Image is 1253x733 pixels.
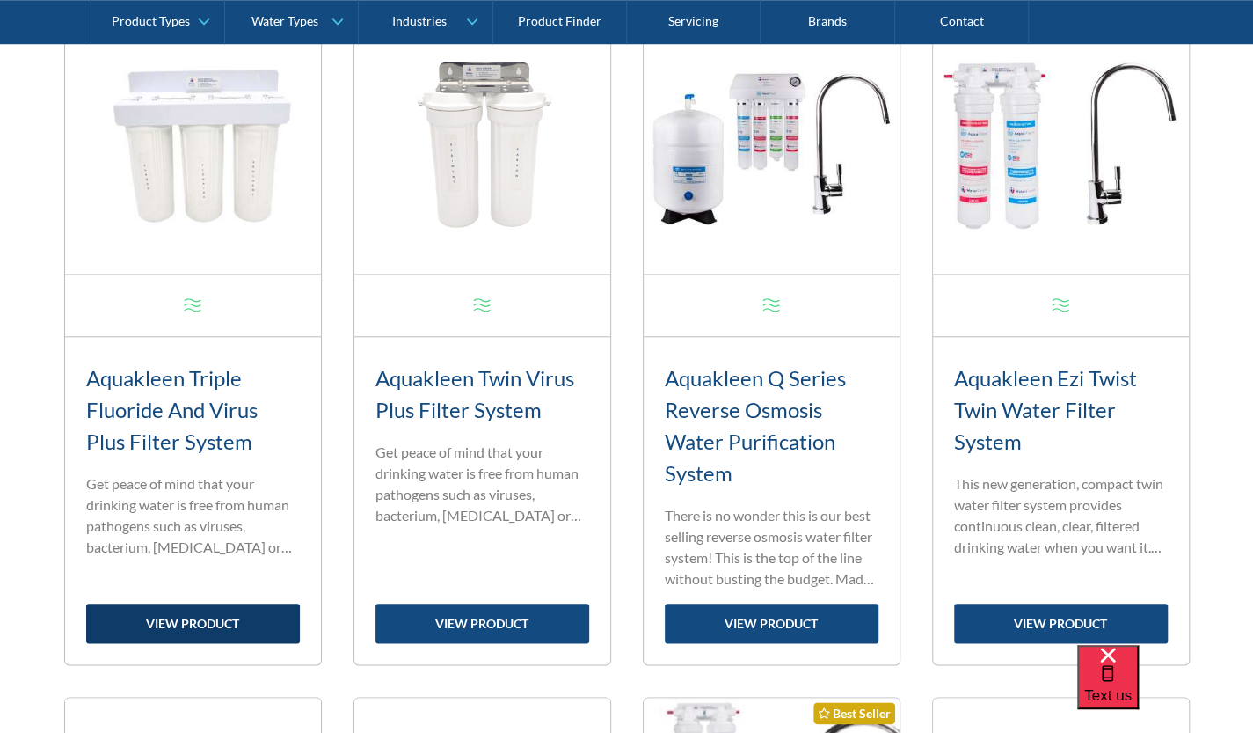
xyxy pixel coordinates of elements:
[112,14,190,29] div: Product Types
[65,18,321,274] img: Aquakleen Triple Fluoride And Virus Plus Filter System
[375,604,589,643] a: view product
[954,604,1168,643] a: view product
[1077,645,1253,733] iframe: podium webchat widget bubble
[954,363,1168,458] h3: Aquakleen Ezi Twist Twin Water Filter System
[933,18,1189,274] img: Aquakleen Ezi Twist Twin Water Filter System
[391,14,446,29] div: Industries
[375,442,589,526] p: Get peace of mind that your drinking water is free from human pathogens such as viruses, bacteriu...
[665,363,878,489] h3: Aquakleen Q Series Reverse Osmosis Water Purification System
[251,14,318,29] div: Water Types
[813,702,895,724] div: Best Seller
[375,363,589,426] h3: Aquakleen Twin Virus Plus Filter System
[86,604,300,643] a: view product
[665,604,878,643] a: view product
[644,18,900,274] img: Aquakleen Q Series Reverse Osmosis Water Purification System
[86,363,300,458] h3: Aquakleen Triple Fluoride And Virus Plus Filter System
[954,473,1168,558] p: This new generation, compact twin water filter system provides continuous clean, clear, filtered ...
[665,505,878,590] p: There is no wonder this is our best selling reverse osmosis water filter system! This is the top ...
[354,18,610,274] img: Aquakleen Twin Virus Plus Filter System
[86,473,300,558] p: Get peace of mind that your drinking water is free from human pathogens such as viruses, bacteriu...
